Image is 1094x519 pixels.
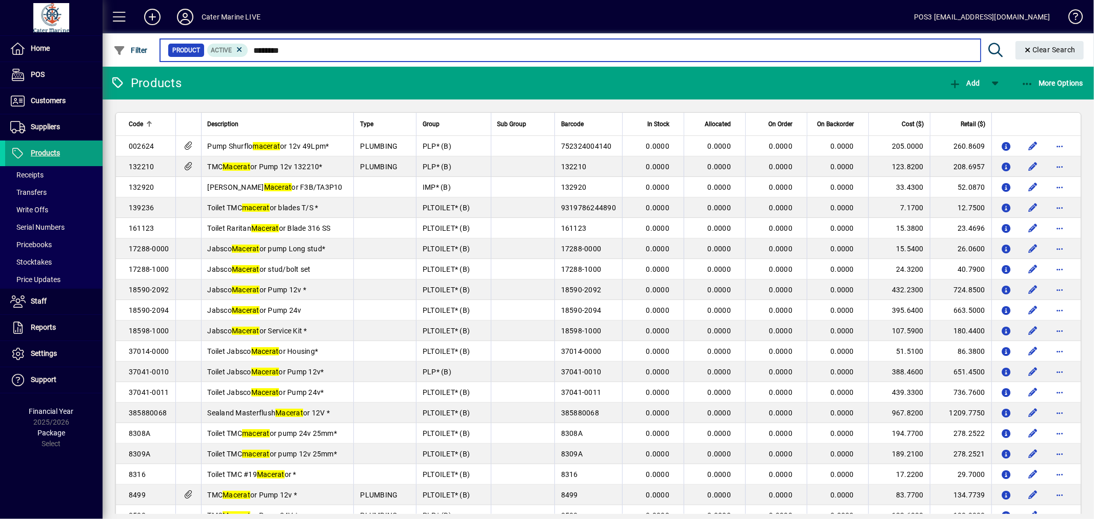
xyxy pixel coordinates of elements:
span: 0.0000 [646,470,670,478]
span: 0.0000 [708,286,731,294]
span: PLP* (B) [423,368,451,376]
td: 189.2100 [868,444,930,464]
td: 260.8609 [930,136,991,156]
td: 278.2521 [930,444,991,464]
span: Home [31,44,50,52]
span: Price Updates [10,275,61,284]
span: 18590-2094 [129,306,169,314]
button: More options [1051,446,1068,462]
em: macerat [242,204,270,212]
span: Sub Group [498,118,527,130]
span: 0.0000 [646,286,670,294]
span: 8308A [561,429,583,437]
em: macerat [242,450,270,458]
span: Stocktakes [10,258,52,266]
td: 15.5400 [868,238,930,259]
span: 18590-2092 [129,286,169,294]
span: 0.0000 [831,450,854,458]
td: 194.7700 [868,423,930,444]
span: Toilet Raritan or Blade 316 SS [208,224,331,232]
span: 0.0000 [708,163,731,171]
span: PLP* (B) [423,163,451,171]
span: 132920 [129,183,154,191]
span: 37014-0000 [561,347,602,355]
span: Active [211,47,232,54]
span: Code [129,118,143,130]
span: 0.0000 [646,450,670,458]
button: Edit [1025,261,1041,277]
span: 0.0000 [769,347,793,355]
span: 17288-1000 [561,265,602,273]
span: Toilet TMC or pump 24v 25mm* [208,429,337,437]
span: Suppliers [31,123,60,131]
span: 0.0000 [708,429,731,437]
span: 18590-2094 [561,306,602,314]
div: Group [423,118,485,130]
td: 205.0000 [868,136,930,156]
span: 0.0000 [646,388,670,396]
button: Edit [1025,487,1041,503]
span: Jabsco or Pump 12v * [208,286,307,294]
em: macerat [242,429,270,437]
em: Macerat [275,409,303,417]
span: Customers [31,96,66,105]
em: macerat [253,142,281,150]
span: 0.0000 [769,470,793,478]
a: Write Offs [5,201,103,218]
button: More options [1051,138,1068,154]
span: 139236 [129,204,154,212]
span: 0.0000 [769,306,793,314]
span: 161123 [561,224,587,232]
button: Edit [1025,241,1041,257]
button: Clear [1016,41,1084,59]
div: Description [208,118,348,130]
span: 0.0000 [769,409,793,417]
div: Type [360,118,410,130]
button: Edit [1025,220,1041,236]
div: Code [129,118,169,130]
button: Add [946,74,982,92]
span: 0.0000 [646,163,670,171]
span: Staff [31,297,47,305]
td: 180.4400 [930,321,991,341]
button: Edit [1025,179,1041,195]
span: PLP* (B) [423,142,451,150]
a: Stocktakes [5,253,103,271]
em: Macerat [232,245,260,253]
a: Pricebooks [5,236,103,253]
span: On Order [768,118,792,130]
span: 0.0000 [831,327,854,335]
td: 736.7600 [930,382,991,403]
span: TMC or Pump 12v 132210* [208,163,323,171]
span: 18598-1000 [129,327,169,335]
span: 0.0000 [708,265,731,273]
span: PLTOILET* (B) [423,388,470,396]
div: On Backorder [813,118,863,130]
button: More options [1051,343,1068,360]
td: 1209.7750 [930,403,991,423]
button: More options [1051,199,1068,216]
td: 395.6400 [868,300,930,321]
span: 132210 [129,163,154,171]
span: 0.0000 [769,429,793,437]
span: 0.0000 [646,204,670,212]
span: 0.0000 [831,204,854,212]
span: Receipts [10,171,44,179]
span: Toilet TMC #19 or * [208,470,296,478]
span: 0.0000 [646,409,670,417]
em: Macerat [264,183,292,191]
span: 8308A [129,429,150,437]
span: PLTOILET* (B) [423,224,470,232]
span: 0.0000 [831,429,854,437]
span: 9319786244890 [561,204,616,212]
td: 26.0600 [930,238,991,259]
span: 0.0000 [831,347,854,355]
em: Macerat [232,306,260,314]
span: 0.0000 [831,470,854,478]
td: 23.4696 [930,218,991,238]
em: Macerat [251,388,279,396]
span: 17288-0000 [561,245,602,253]
button: Edit [1025,158,1041,175]
button: Profile [169,8,202,26]
span: 0.0000 [646,347,670,355]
